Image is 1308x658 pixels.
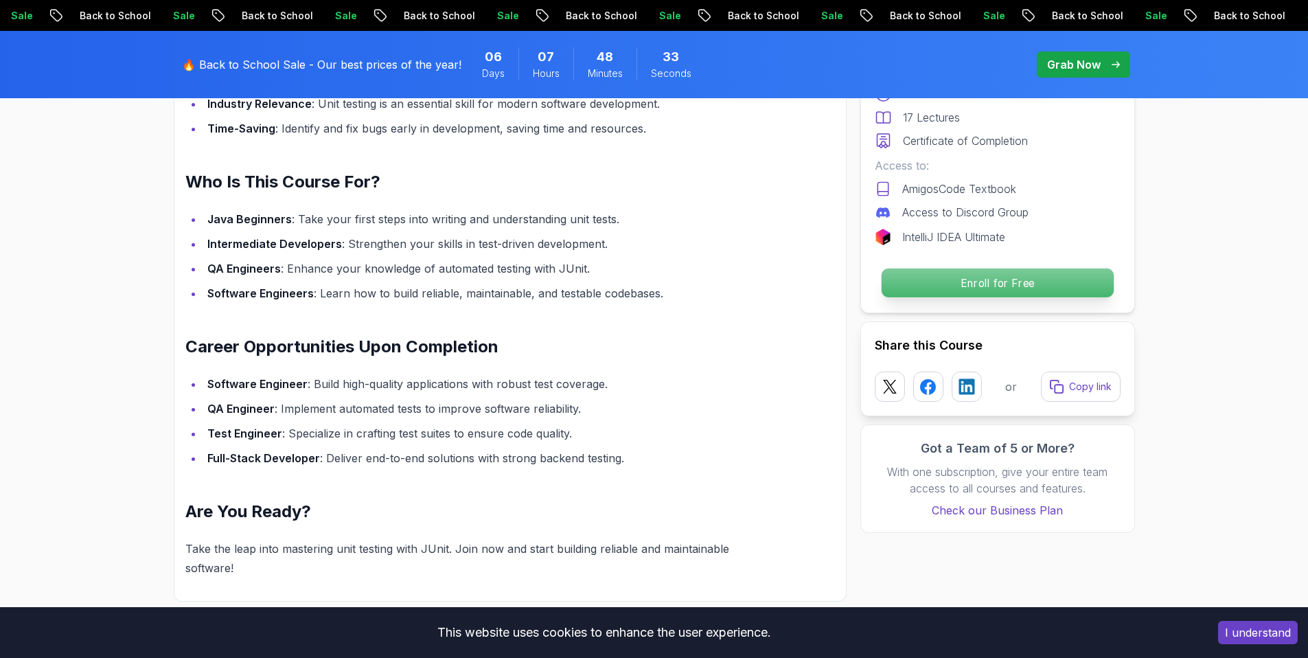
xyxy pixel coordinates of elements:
li: : Deliver end-to-end solutions with strong backend testing. [203,449,770,468]
h2: Are You Ready? [185,501,770,523]
strong: Test Engineer [207,427,282,440]
li: : Take your first steps into writing and understanding unit tests. [203,209,770,229]
p: Grab Now [1047,56,1101,73]
button: Accept cookies [1218,621,1298,644]
p: Access to: [875,157,1121,174]
span: 48 Minutes [597,47,613,67]
p: or [1005,378,1017,395]
h2: Career Opportunities Upon Completion [185,336,770,358]
strong: Intermediate Developers [207,237,342,251]
span: 7 Hours [538,47,554,67]
li: : Learn how to build reliable, maintainable, and testable codebases. [203,284,770,303]
span: Minutes [588,67,623,80]
strong: QA Engineers [207,262,281,275]
p: Enroll for Free [881,269,1113,297]
p: Sale [648,9,692,23]
span: Seconds [651,67,691,80]
div: This website uses cookies to enhance the user experience. [10,617,1197,648]
span: 33 Seconds [663,47,679,67]
span: Days [482,67,505,80]
p: Certificate of Completion [903,133,1028,149]
span: Hours [533,67,560,80]
p: Sale [162,9,206,23]
h3: Got a Team of 5 or More? [875,439,1121,458]
button: Enroll for Free [880,268,1114,298]
li: : Enhance your knowledge of automated testing with JUnit. [203,259,770,278]
h2: Who Is This Course For? [185,171,770,193]
p: Back to School [69,9,162,23]
p: Back to School [555,9,648,23]
strong: Software Engineers [207,286,314,300]
p: Back to School [231,9,324,23]
p: 17 Lectures [903,109,960,126]
p: Copy link [1069,380,1112,394]
a: Check our Business Plan [875,502,1121,519]
li: : Unit testing is an essential skill for modern software development. [203,94,770,113]
p: Sale [1134,9,1178,23]
p: Sale [810,9,854,23]
li: : Strengthen your skills in test-driven development. [203,234,770,253]
img: jetbrains logo [875,229,891,245]
strong: Full-Stack Developer [207,451,320,465]
li: : Build high-quality applications with robust test coverage. [203,374,770,394]
li: : Specialize in crafting test suites to ensure code quality. [203,424,770,443]
p: Back to School [1203,9,1296,23]
strong: QA Engineer [207,402,275,416]
p: Back to School [879,9,972,23]
p: With one subscription, give your entire team access to all courses and features. [875,464,1121,497]
p: Back to School [717,9,810,23]
strong: Time-Saving [207,122,275,135]
p: Sale [972,9,1016,23]
p: Back to School [393,9,486,23]
span: 6 Days [485,47,502,67]
p: IntelliJ IDEA Ultimate [902,229,1005,245]
p: Sale [324,9,368,23]
h2: Share this Course [875,336,1121,355]
p: Back to School [1041,9,1134,23]
strong: Java Beginners [207,212,292,226]
p: AmigosCode Textbook [902,181,1016,197]
p: Access to Discord Group [902,204,1029,220]
li: : Identify and fix bugs early in development, saving time and resources. [203,119,770,138]
li: : Implement automated tests to improve software reliability. [203,399,770,418]
p: 🔥 Back to School Sale - Our best prices of the year! [182,56,461,73]
p: Sale [486,9,530,23]
button: Copy link [1041,372,1121,402]
p: Take the leap into mastering unit testing with JUnit. Join now and start building reliable and ma... [185,539,770,578]
strong: Industry Relevance [207,97,312,111]
strong: Software Engineer [207,377,308,391]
